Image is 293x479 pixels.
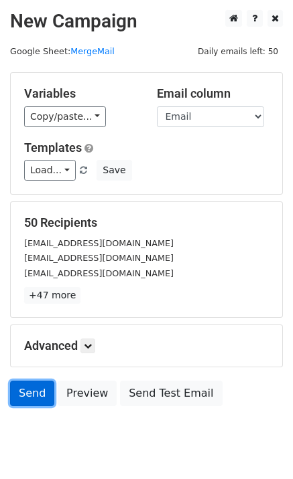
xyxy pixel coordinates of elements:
span: Daily emails left: 50 [193,44,283,59]
small: [EMAIL_ADDRESS][DOMAIN_NAME] [24,253,174,263]
a: Daily emails left: 50 [193,46,283,56]
a: Copy/paste... [24,106,106,127]
a: MergeMail [70,46,115,56]
small: [EMAIL_ADDRESS][DOMAIN_NAME] [24,238,174,248]
h2: New Campaign [10,10,283,33]
small: Google Sheet: [10,46,115,56]
a: Templates [24,140,82,155]
a: Send [10,381,54,406]
small: [EMAIL_ADDRESS][DOMAIN_NAME] [24,268,174,278]
h5: Email column [157,86,270,101]
a: +47 more [24,287,80,304]
h5: Variables [24,86,137,101]
h5: 50 Recipients [24,215,269,230]
a: Send Test Email [120,381,222,406]
a: Load... [24,160,76,181]
h5: Advanced [24,339,269,353]
a: Preview [58,381,117,406]
iframe: Chat Widget [226,415,293,479]
button: Save [97,160,131,181]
